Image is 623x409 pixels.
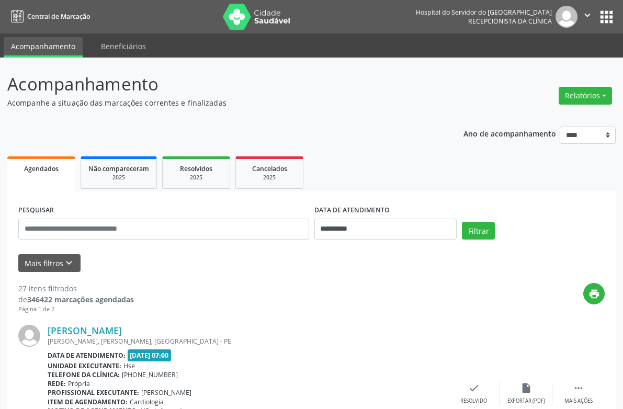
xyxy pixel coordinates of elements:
strong: 346422 marcações agendadas [27,294,134,304]
img: img [556,6,577,28]
i: print [588,288,600,300]
b: Profissional executante: [48,388,139,397]
span: Não compareceram [88,164,149,173]
div: Mais ações [564,397,593,405]
i:  [573,382,584,394]
span: Recepcionista da clínica [468,17,552,26]
span: Hse [123,361,135,370]
label: PESQUISAR [18,202,54,219]
span: Agendados [24,164,59,173]
b: Rede: [48,379,66,388]
button: print [583,283,605,304]
a: Beneficiários [94,37,153,55]
i:  [582,9,593,21]
i: check [468,382,480,394]
span: Cardiologia [130,397,164,406]
span: [PHONE_NUMBER] [122,370,178,379]
div: 2025 [243,174,296,181]
b: Data de atendimento: [48,351,126,360]
label: DATA DE ATENDIMENTO [314,202,390,219]
div: de [18,294,134,305]
span: Própria [68,379,90,388]
div: 2025 [170,174,222,181]
b: Unidade executante: [48,361,121,370]
div: Resolvido [460,397,487,405]
b: Telefone da clínica: [48,370,120,379]
span: [PERSON_NAME] [141,388,191,397]
a: Acompanhamento [4,37,83,58]
div: [PERSON_NAME], [PERSON_NAME], [GEOGRAPHIC_DATA] - PE [48,337,448,346]
div: Hospital do Servidor do [GEOGRAPHIC_DATA] [416,8,552,17]
p: Acompanhamento [7,71,433,97]
span: [DATE] 07:00 [128,349,172,361]
button: apps [597,8,616,26]
span: Resolvidos [180,164,212,173]
i: keyboard_arrow_down [63,257,75,269]
button: Filtrar [462,222,495,240]
button: Mais filtroskeyboard_arrow_down [18,254,81,272]
div: Exportar (PDF) [507,397,545,405]
img: img [18,325,40,347]
div: 27 itens filtrados [18,283,134,294]
b: Item de agendamento: [48,397,128,406]
i: insert_drive_file [520,382,532,394]
div: Página 1 de 2 [18,305,134,314]
span: Central de Marcação [27,12,90,21]
span: Cancelados [252,164,287,173]
a: [PERSON_NAME] [48,325,122,336]
p: Ano de acompanhamento [463,127,556,140]
p: Acompanhe a situação das marcações correntes e finalizadas [7,97,433,108]
button:  [577,6,597,28]
div: 2025 [88,174,149,181]
a: Central de Marcação [7,8,90,25]
button: Relatórios [559,87,612,105]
